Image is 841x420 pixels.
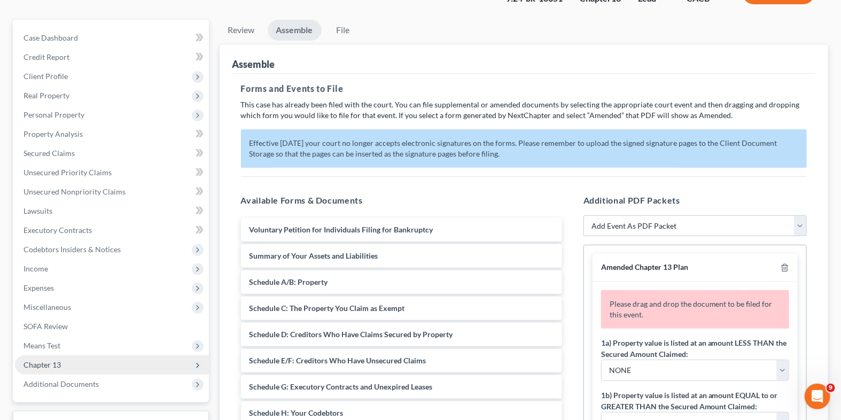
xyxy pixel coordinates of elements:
span: Voluntary Petition for Individuals Filing for Bankruptcy [250,225,433,234]
span: Personal Property [24,110,84,119]
span: Chapter 13 [24,360,61,369]
span: Real Property [24,91,69,100]
span: Schedule E/F: Creditors Who Have Unsecured Claims [250,356,426,365]
h5: Forms and Events to File [241,82,807,95]
label: 1b) Property value is listed at an amount EQUAL to or GREATER THAN the Secured Amount Claimed: [601,390,789,412]
span: Means Test [24,341,60,350]
span: Case Dashboard [24,33,78,42]
h5: Additional PDF Packets [583,194,807,207]
a: Lawsuits [15,201,209,221]
a: Case Dashboard [15,28,209,48]
span: 9 [827,384,835,392]
a: Credit Report [15,48,209,67]
span: Executory Contracts [24,225,92,235]
a: SOFA Review [15,317,209,336]
a: Property Analysis [15,125,209,144]
span: Please drag and drop the document to be filed for this event. [610,299,773,319]
span: Schedule D: Creditors Who Have Claims Secured by Property [250,330,453,339]
a: Secured Claims [15,144,209,163]
span: Codebtors Insiders & Notices [24,245,121,254]
span: Summary of Your Assets and Liabilities [250,251,378,260]
span: SOFA Review [24,322,68,331]
a: File [326,20,360,41]
span: Credit Report [24,52,69,61]
span: Unsecured Priority Claims [24,168,112,177]
span: Client Profile [24,72,68,81]
span: Schedule H: Your Codebtors [250,408,344,417]
span: Unsecured Nonpriority Claims [24,187,126,196]
iframe: Intercom live chat [805,384,830,409]
span: Amended Chapter 13 Plan [601,262,688,271]
p: This case has already been filed with the court. You can file supplemental or amended documents b... [241,99,807,121]
span: Lawsuits [24,206,52,215]
a: Assemble [268,20,322,41]
span: Schedule C: The Property You Claim as Exempt [250,304,405,313]
span: Property Analysis [24,129,83,138]
p: Effective [DATE] your court no longer accepts electronic signatures on the forms. Please remember... [241,129,807,168]
a: Review [220,20,263,41]
label: 1a) Property value is listed at an amount LESS THAN the Secured Amount Claimed: [601,337,789,360]
span: Schedule A/B: Property [250,277,328,286]
span: Schedule G: Executory Contracts and Unexpired Leases [250,382,433,391]
a: Unsecured Priority Claims [15,163,209,182]
span: Miscellaneous [24,302,71,312]
div: Assemble [232,58,275,71]
a: Executory Contracts [15,221,209,240]
span: Secured Claims [24,149,75,158]
span: Expenses [24,283,54,292]
h5: Available Forms & Documents [241,194,562,207]
span: Additional Documents [24,379,99,388]
a: Unsecured Nonpriority Claims [15,182,209,201]
span: Income [24,264,48,273]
